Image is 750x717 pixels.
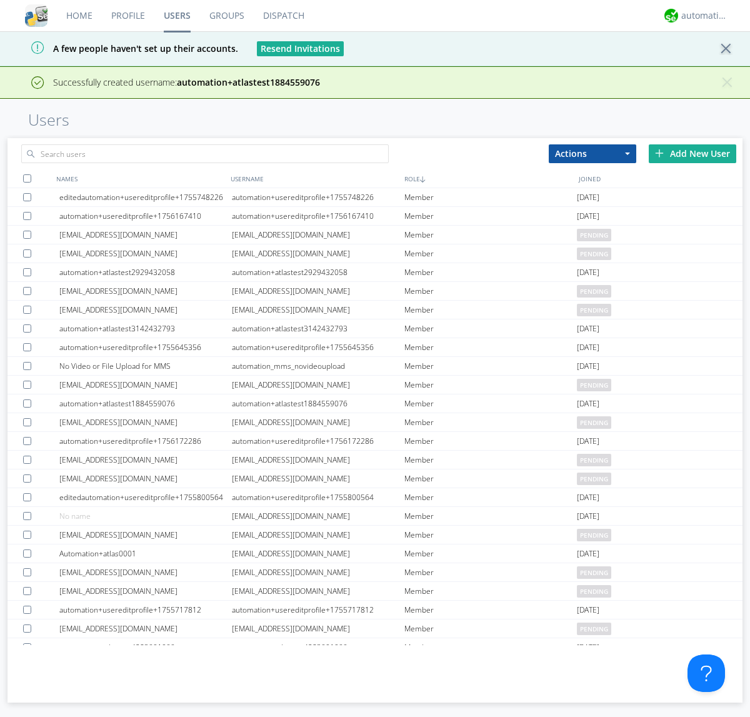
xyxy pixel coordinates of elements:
div: [EMAIL_ADDRESS][DOMAIN_NAME] [59,582,232,600]
a: [EMAIL_ADDRESS][DOMAIN_NAME][EMAIL_ADDRESS][DOMAIN_NAME]Memberpending [7,451,742,469]
a: editedautomation+usereditprofile+1755748226automation+usereditprofile+1755748226Member[DATE] [7,188,742,207]
a: [EMAIL_ADDRESS][DOMAIN_NAME][EMAIL_ADDRESS][DOMAIN_NAME]Memberpending [7,582,742,601]
div: [EMAIL_ADDRESS][DOMAIN_NAME] [59,376,232,394]
div: Automation+atlas0001 [59,544,232,563]
div: automation+usereditprofile+1756172286 [232,432,404,450]
div: automation+atlastest4283901099 [232,638,404,656]
div: [EMAIL_ADDRESS][DOMAIN_NAME] [232,244,404,263]
div: automation+atlastest3142432793 [59,319,232,338]
span: pending [577,379,611,391]
span: [DATE] [577,207,599,226]
a: [EMAIL_ADDRESS][DOMAIN_NAME][EMAIL_ADDRESS][DOMAIN_NAME]Memberpending [7,282,742,301]
div: [EMAIL_ADDRESS][DOMAIN_NAME] [59,282,232,300]
span: A few people haven't set up their accounts. [9,43,238,54]
div: [EMAIL_ADDRESS][DOMAIN_NAME] [59,469,232,488]
div: Member [404,619,577,638]
span: [DATE] [577,357,599,376]
a: [EMAIL_ADDRESS][DOMAIN_NAME][EMAIL_ADDRESS][DOMAIN_NAME]Memberpending [7,526,742,544]
span: pending [577,304,611,316]
div: automation+usereditprofile+1755645356 [59,338,232,356]
a: automation+atlastest4283901099automation+atlastest4283901099Member[DATE] [7,638,742,657]
a: automation+usereditprofile+1756172286automation+usereditprofile+1756172286Member[DATE] [7,432,742,451]
div: automation+atlastest3142432793 [232,319,404,338]
span: [DATE] [577,544,599,563]
div: editedautomation+usereditprofile+1755800564 [59,488,232,506]
button: Actions [549,144,636,163]
div: automation+usereditprofile+1756172286 [59,432,232,450]
div: Member [404,469,577,488]
div: [EMAIL_ADDRESS][DOMAIN_NAME] [232,376,404,394]
div: Member [404,263,577,281]
div: automation+atlastest4283901099 [59,638,232,656]
span: [DATE] [577,638,599,657]
div: Member [404,638,577,656]
div: automation+usereditprofile+1755748226 [232,188,404,206]
div: automation+usereditprofile+1755800564 [232,488,404,506]
span: [DATE] [577,488,599,507]
div: automation+usereditprofile+1756167410 [59,207,232,225]
span: pending [577,454,611,466]
div: automation+usereditprofile+1755717812 [59,601,232,619]
div: automation+atlastest2929432058 [232,263,404,281]
div: Member [404,526,577,544]
a: automation+usereditprofile+1755645356automation+usereditprofile+1755645356Member[DATE] [7,338,742,357]
span: [DATE] [577,263,599,282]
a: automation+usereditprofile+1756167410automation+usereditprofile+1756167410Member[DATE] [7,207,742,226]
span: pending [577,529,611,541]
div: [EMAIL_ADDRESS][DOMAIN_NAME] [232,451,404,469]
span: No name [59,511,91,521]
div: [EMAIL_ADDRESS][DOMAIN_NAME] [59,451,232,469]
div: automation+atlastest1884559076 [59,394,232,413]
div: [EMAIL_ADDRESS][DOMAIN_NAME] [59,526,232,544]
div: JOINED [576,169,750,188]
strong: automation+atlastest1884559076 [177,76,320,88]
div: [EMAIL_ADDRESS][DOMAIN_NAME] [232,469,404,488]
span: pending [577,285,611,298]
div: editedautomation+usereditprofile+1755748226 [59,188,232,206]
a: automation+atlastest3142432793automation+atlastest3142432793Member[DATE] [7,319,742,338]
div: [EMAIL_ADDRESS][DOMAIN_NAME] [59,226,232,244]
div: [EMAIL_ADDRESS][DOMAIN_NAME] [232,563,404,581]
span: Successfully created username: [53,76,320,88]
button: Resend Invitations [257,41,344,56]
div: Member [404,582,577,600]
div: Member [404,357,577,375]
span: pending [577,248,611,260]
div: [EMAIL_ADDRESS][DOMAIN_NAME] [59,301,232,319]
img: cddb5a64eb264b2086981ab96f4c1ba7 [25,4,47,27]
div: [EMAIL_ADDRESS][DOMAIN_NAME] [232,619,404,638]
div: automation+atlastest1884559076 [232,394,404,413]
div: [EMAIL_ADDRESS][DOMAIN_NAME] [59,563,232,581]
a: No Video or File Upload for MMSautomation_mms_novideouploadMember[DATE] [7,357,742,376]
a: [EMAIL_ADDRESS][DOMAIN_NAME][EMAIL_ADDRESS][DOMAIN_NAME]Memberpending [7,301,742,319]
a: [EMAIL_ADDRESS][DOMAIN_NAME][EMAIL_ADDRESS][DOMAIN_NAME]Memberpending [7,563,742,582]
a: [EMAIL_ADDRESS][DOMAIN_NAME][EMAIL_ADDRESS][DOMAIN_NAME]Memberpending [7,244,742,263]
span: [DATE] [577,507,599,526]
div: USERNAME [227,169,402,188]
div: Member [404,544,577,563]
div: Member [404,244,577,263]
span: [DATE] [577,432,599,451]
div: [EMAIL_ADDRESS][DOMAIN_NAME] [232,582,404,600]
span: pending [577,585,611,598]
div: [EMAIL_ADDRESS][DOMAIN_NAME] [232,526,404,544]
div: Member [404,319,577,338]
span: [DATE] [577,338,599,357]
div: Member [404,188,577,206]
div: automation+atlas [681,9,728,22]
span: pending [577,566,611,579]
div: NAMES [53,169,227,188]
div: Member [404,338,577,356]
a: Automation+atlas0001[EMAIL_ADDRESS][DOMAIN_NAME]Member[DATE] [7,544,742,563]
a: [EMAIL_ADDRESS][DOMAIN_NAME][EMAIL_ADDRESS][DOMAIN_NAME]Memberpending [7,226,742,244]
div: automation+usereditprofile+1755717812 [232,601,404,619]
div: automation+usereditprofile+1755645356 [232,338,404,356]
div: automation_mms_novideoupload [232,357,404,375]
a: [EMAIL_ADDRESS][DOMAIN_NAME][EMAIL_ADDRESS][DOMAIN_NAME]Memberpending [7,469,742,488]
span: pending [577,473,611,485]
a: automation+atlastest1884559076automation+atlastest1884559076Member[DATE] [7,394,742,413]
div: [EMAIL_ADDRESS][DOMAIN_NAME] [232,226,404,244]
a: automation+usereditprofile+1755717812automation+usereditprofile+1755717812Member[DATE] [7,601,742,619]
div: Member [404,488,577,506]
div: automation+atlastest2929432058 [59,263,232,281]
